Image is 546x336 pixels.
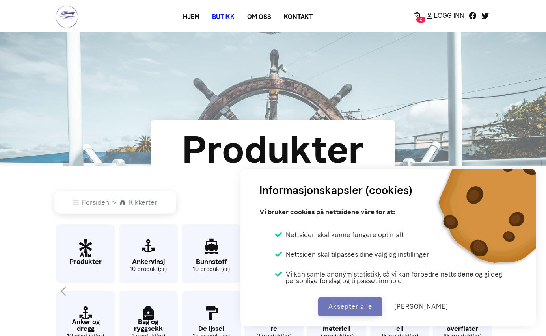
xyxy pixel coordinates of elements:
[259,205,395,219] p: Vi bruker cookies på nettsidene våre for at:
[119,265,178,274] small: 10 produkt(er)
[241,10,278,24] a: Om oss
[182,325,241,332] p: De Ijssel
[180,220,240,285] div: 5 / 62
[416,17,425,23] span: 0
[54,191,492,214] nav: breadcrumb
[275,271,517,284] li: Vi kan samle anonym statistikk så vi kan forbedre nettsidene og gi deg personlige forslag og tilp...
[275,251,429,258] li: Nettsiden skal tilpasses dine valg og instillinger
[410,11,423,20] a: 0
[259,182,412,199] h3: Informasjonskapsler (cookies)
[206,10,241,24] a: Butikk
[278,10,319,24] a: Kontakt
[73,199,110,206] a: Forsiden
[275,231,404,238] li: Nettsiden skal kunne fungere optimalt
[54,220,115,285] div: 1 / 62
[318,297,382,316] button: Aksepter alle
[119,258,178,265] p: Ankervinsj
[54,4,79,30] img: logo
[56,252,115,265] p: Alle Produkter
[176,122,370,178] div: Produkter
[182,258,241,265] p: Bunnstoff
[117,220,178,285] div: 3 / 62
[56,319,115,332] p: Anker og dregg
[384,297,458,316] button: [PERSON_NAME]
[182,265,241,274] small: 10 produkt(er)
[119,319,178,332] p: Bag og ryggsekk
[423,11,466,20] a: Logg Inn
[177,10,206,24] a: Hjem
[119,199,157,206] span: Kikkerter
